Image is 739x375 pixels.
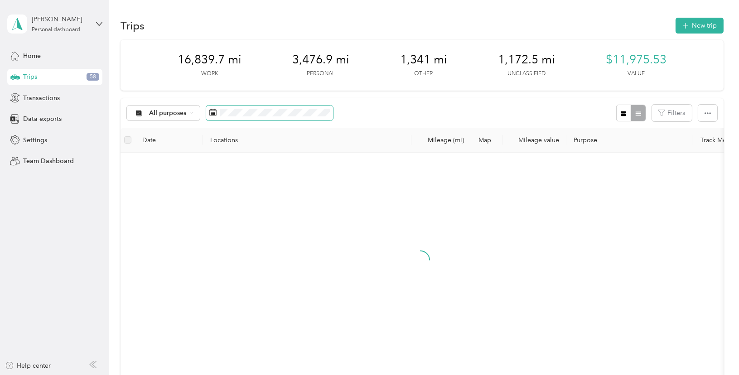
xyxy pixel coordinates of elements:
[32,14,88,24] div: [PERSON_NAME]
[23,72,37,82] span: Trips
[498,53,555,67] span: 1,172.5 mi
[676,18,724,34] button: New trip
[507,70,546,78] p: Unclassified
[414,70,433,78] p: Other
[688,324,739,375] iframe: Everlance-gr Chat Button Frame
[307,70,335,78] p: Personal
[149,110,187,116] span: All purposes
[87,73,99,81] span: 58
[652,105,692,121] button: Filters
[23,51,41,61] span: Home
[606,53,667,67] span: $11,975.53
[5,361,51,370] button: Help center
[178,53,242,67] span: 16,839.7 mi
[292,53,349,67] span: 3,476.9 mi
[23,114,62,124] span: Data exports
[400,53,447,67] span: 1,341 mi
[201,70,218,78] p: Work
[411,128,471,153] th: Mileage (mi)
[135,128,203,153] th: Date
[628,70,645,78] p: Value
[203,128,411,153] th: Locations
[23,135,47,145] span: Settings
[566,128,693,153] th: Purpose
[471,128,503,153] th: Map
[23,156,74,166] span: Team Dashboard
[121,21,145,30] h1: Trips
[23,93,60,103] span: Transactions
[503,128,566,153] th: Mileage value
[32,27,80,33] div: Personal dashboard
